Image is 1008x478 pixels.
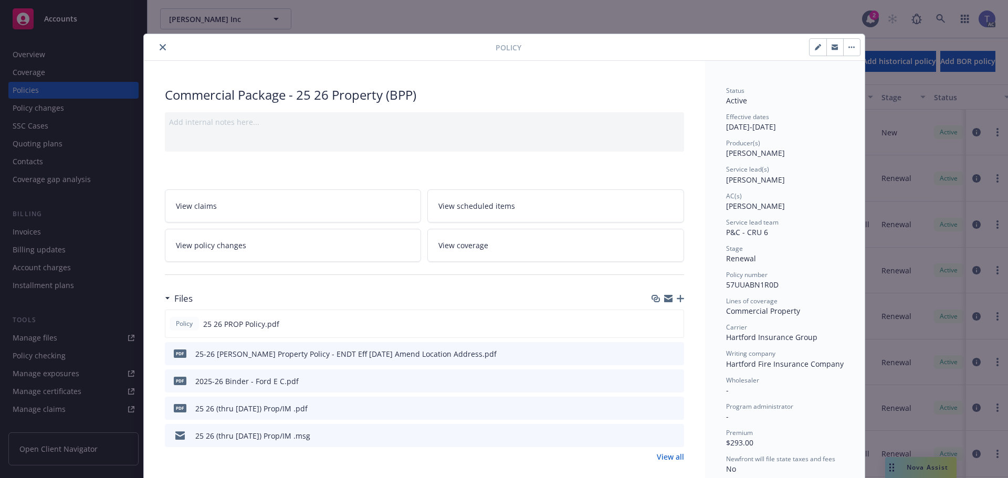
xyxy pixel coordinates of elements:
a: View policy changes [165,229,422,262]
span: Policy [496,42,521,53]
span: 25 26 PROP Policy.pdf [203,318,279,330]
span: [PERSON_NAME] [726,201,785,211]
button: preview file [670,403,680,414]
a: View coverage [427,229,684,262]
button: download file [654,430,662,441]
span: Effective dates [726,112,769,121]
span: Writing company [726,349,775,358]
span: Lines of coverage [726,296,778,305]
div: Files [165,292,193,305]
span: P&C - CRU 6 [726,227,768,237]
span: View claims [176,200,217,211]
button: close [156,41,169,54]
span: Active [726,95,747,105]
span: 57UUABN1R0D [726,280,779,290]
span: Wholesaler [726,376,759,385]
div: 25 26 (thru [DATE]) Prop/IM .msg [195,430,310,441]
span: View policy changes [176,240,246,251]
span: Service lead(s) [726,165,769,174]
a: View scheduled items [427,189,684,222]
button: preview file [670,430,680,441]
span: Hartford Insurance Group [726,332,817,342]
button: download file [654,403,662,414]
span: pdf [174,349,186,357]
span: View coverage [438,240,488,251]
button: download file [654,376,662,387]
span: Status [726,86,744,95]
button: download file [654,348,662,359]
span: - [726,385,729,395]
div: 25 26 (thru [DATE]) Prop/IM .pdf [195,403,308,414]
a: View all [657,451,684,462]
span: No [726,464,736,474]
span: $293.00 [726,438,753,448]
span: Producer(s) [726,139,760,147]
span: AC(s) [726,192,742,200]
span: pdf [174,404,186,412]
span: Premium [726,428,753,437]
a: View claims [165,189,422,222]
button: preview file [670,348,680,359]
div: Add internal notes here... [169,116,680,128]
span: View scheduled items [438,200,515,211]
span: Service lead team [726,218,779,227]
span: Renewal [726,253,756,263]
div: 2025-26 Binder - Ford E C.pdf [195,376,299,387]
span: Newfront will file state taxes and fees [726,454,835,463]
button: preview file [670,318,679,330]
span: - [726,411,729,421]
div: Commercial Property [726,305,844,316]
span: Stage [726,244,743,253]
span: [PERSON_NAME] [726,148,785,158]
h3: Files [174,292,193,305]
button: preview file [670,376,680,387]
span: Policy number [726,270,768,279]
div: Commercial Package - 25 26 Property (BPP) [165,86,684,104]
div: 25-26 [PERSON_NAME] Property Policy - ENDT Eff [DATE] Amend Location Address.pdf [195,348,497,359]
span: [PERSON_NAME] [726,175,785,185]
span: Hartford Fire Insurance Company [726,359,844,369]
button: download file [653,318,661,330]
span: Policy [174,319,195,328]
span: pdf [174,377,186,385]
div: [DATE] - [DATE] [726,112,844,132]
span: Carrier [726,323,747,332]
span: Program administrator [726,402,793,411]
